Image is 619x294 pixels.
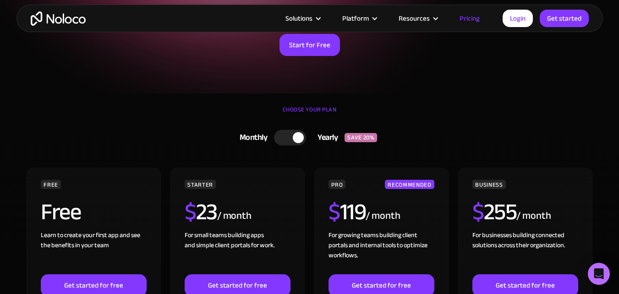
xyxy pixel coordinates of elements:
div: PRO [329,180,345,189]
h2: 119 [329,200,366,223]
div: Yearly [306,131,345,144]
h2: 255 [472,200,516,223]
div: Solutions [274,12,331,24]
div: For small teams building apps and simple client portals for work. ‍ [185,230,290,274]
span: $ [472,190,484,233]
div: Platform [342,12,369,24]
span: $ [329,190,340,233]
div: For businesses building connected solutions across their organization. ‍ [472,230,578,274]
div: BUSINESS [472,180,505,189]
div: / month [516,209,551,223]
h2: 23 [185,200,217,223]
div: For growing teams building client portals and internal tools to optimize workflows. [329,230,434,274]
div: STARTER [185,180,215,189]
div: / month [366,209,400,223]
div: Solutions [285,12,312,24]
div: CHOOSE YOUR PLAN [26,103,594,126]
div: SAVE 20% [345,133,377,142]
div: RECOMMENDED [385,180,434,189]
div: Learn to create your first app and see the benefits in your team ‍ [41,230,146,274]
span: $ [185,190,196,233]
div: Resources [399,12,430,24]
div: Open Intercom Messenger [588,263,610,285]
div: Platform [331,12,387,24]
div: FREE [41,180,61,189]
div: Resources [387,12,448,24]
div: Monthly [228,131,274,144]
a: Get started [540,10,589,27]
a: Start for Free [279,34,340,56]
a: Pricing [448,12,491,24]
a: home [31,11,86,26]
a: Login [503,10,533,27]
div: / month [217,209,252,223]
h2: Free [41,200,81,223]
